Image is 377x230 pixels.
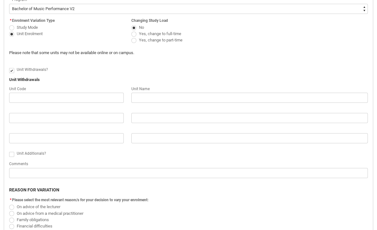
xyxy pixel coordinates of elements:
abbr: required [10,198,11,202]
span: Enrolment Variation Type [12,18,55,23]
b: Unit Withdrawals [9,77,40,82]
span: Comments [9,162,28,166]
span: Unit Withdrawals? [17,67,48,72]
span: No [139,25,144,30]
span: Unit Name [131,87,150,91]
span: Unit Code [9,87,26,91]
span: Study Mode [17,25,38,30]
span: On advice from a medical practitioner [17,211,83,216]
p: Please note that some units may not be available online or on campus. [9,50,276,56]
span: Changing Study Load [131,18,168,23]
abbr: required [10,18,11,23]
span: On advice of the lecturer [17,204,60,209]
span: Unit Additionals? [17,151,46,156]
span: Family obligations [17,217,49,222]
span: Unit Enrolment [17,31,43,36]
span: Yes, change to full-time [139,31,181,36]
span: Please select the most relevant reason/s for your decision to vary your enrolment: [12,198,148,202]
span: Financial difficulties [17,224,52,228]
span: Yes, change to part-time [139,38,183,42]
b: REASON FOR VARIATION [9,187,59,192]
